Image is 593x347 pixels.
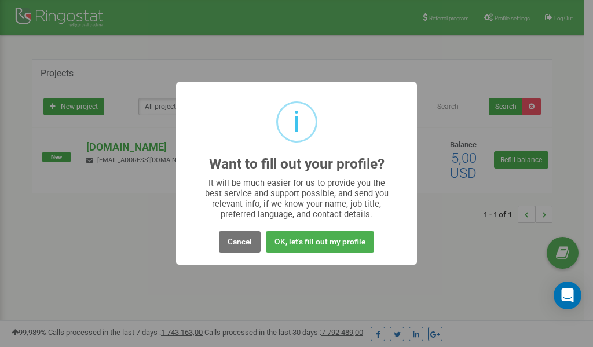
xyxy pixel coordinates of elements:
[219,231,261,253] button: Cancel
[293,103,300,141] div: i
[209,156,385,172] h2: Want to fill out your profile?
[199,178,394,220] div: It will be much easier for us to provide you the best service and support possible, and send you ...
[554,282,581,309] div: Open Intercom Messenger
[266,231,374,253] button: OK, let's fill out my profile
